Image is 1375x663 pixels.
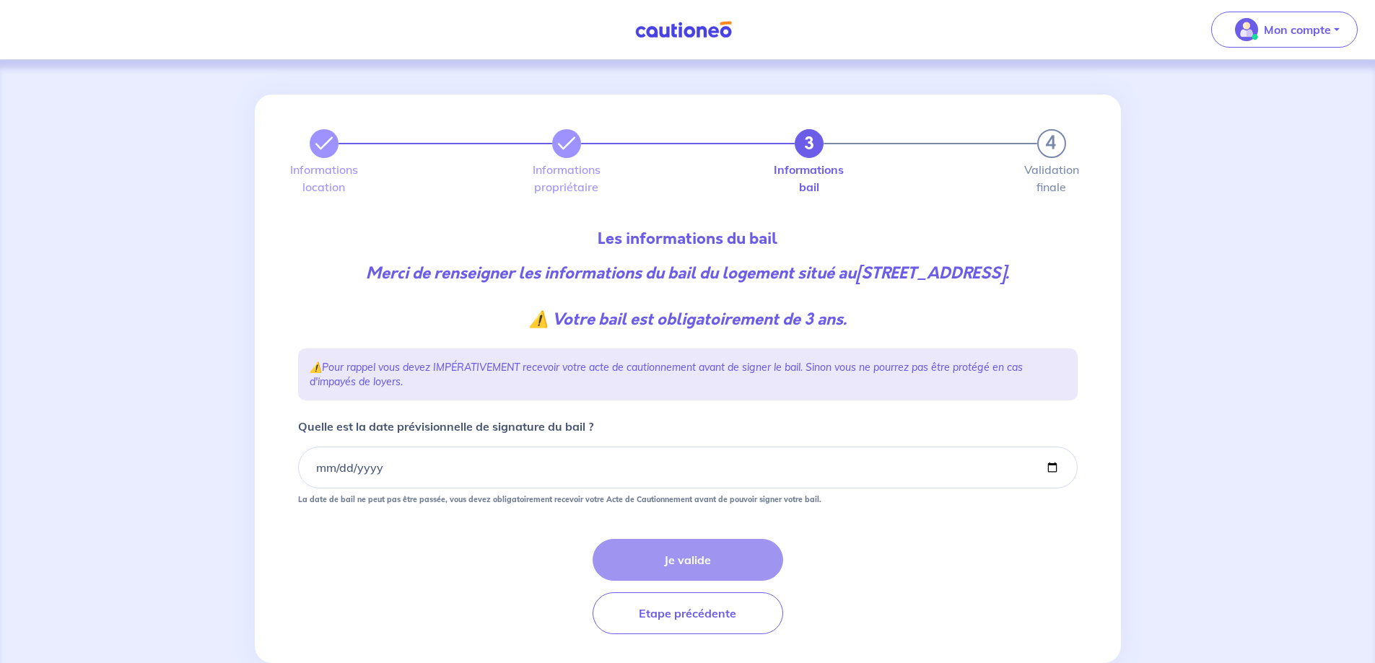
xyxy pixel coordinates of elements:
em: Pour rappel vous devez IMPÉRATIVEMENT recevoir votre acte de cautionnement avant de signer le bai... [310,361,1023,388]
input: contract-date-placeholder [298,447,1078,488]
label: Validation finale [1037,164,1066,193]
button: Etape précédente [593,592,783,634]
label: Informations bail [795,164,824,193]
label: Informations location [310,164,339,193]
p: ⚠️ [310,360,1066,389]
img: Cautioneo [629,21,738,39]
p: Quelle est la date prévisionnelle de signature du bail ? [298,418,593,435]
p: Les informations du bail [298,227,1078,250]
button: 3 [795,129,824,158]
label: Informations propriétaire [552,164,581,193]
strong: [STREET_ADDRESS] [856,262,1005,284]
em: Merci de renseigner les informations du bail du logement situé au . [366,262,1009,330]
strong: La date de bail ne peut pas être passée, vous devez obligatoirement recevoir votre Acte de Cautio... [298,494,821,504]
p: Mon compte [1264,21,1331,38]
button: illu_account_valid_menu.svgMon compte [1211,12,1358,48]
img: illu_account_valid_menu.svg [1235,18,1258,41]
strong: ⚠️ Votre bail est obligatoirement de 3 ans. [529,308,847,330]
